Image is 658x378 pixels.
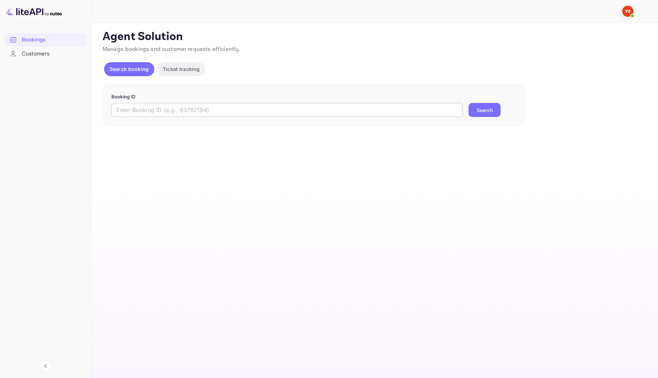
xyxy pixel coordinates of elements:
p: Ticket tracking [163,65,200,73]
p: Agent Solution [103,30,645,44]
a: Customers [4,47,87,60]
div: Bookings [22,36,83,44]
p: Search booking [110,65,149,73]
input: Enter Booking ID (e.g., 63782194) [111,103,463,117]
button: Collapse navigation [39,360,52,372]
button: Search [469,103,501,117]
a: Bookings [4,33,87,46]
div: Customers [4,47,87,61]
div: Customers [22,50,83,58]
p: Booking ID [111,93,516,100]
img: LiteAPI logo [6,6,62,17]
span: Manage bookings and customer requests efficiently. [103,46,240,53]
div: Bookings [4,33,87,47]
img: Yandex Support [622,6,633,17]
